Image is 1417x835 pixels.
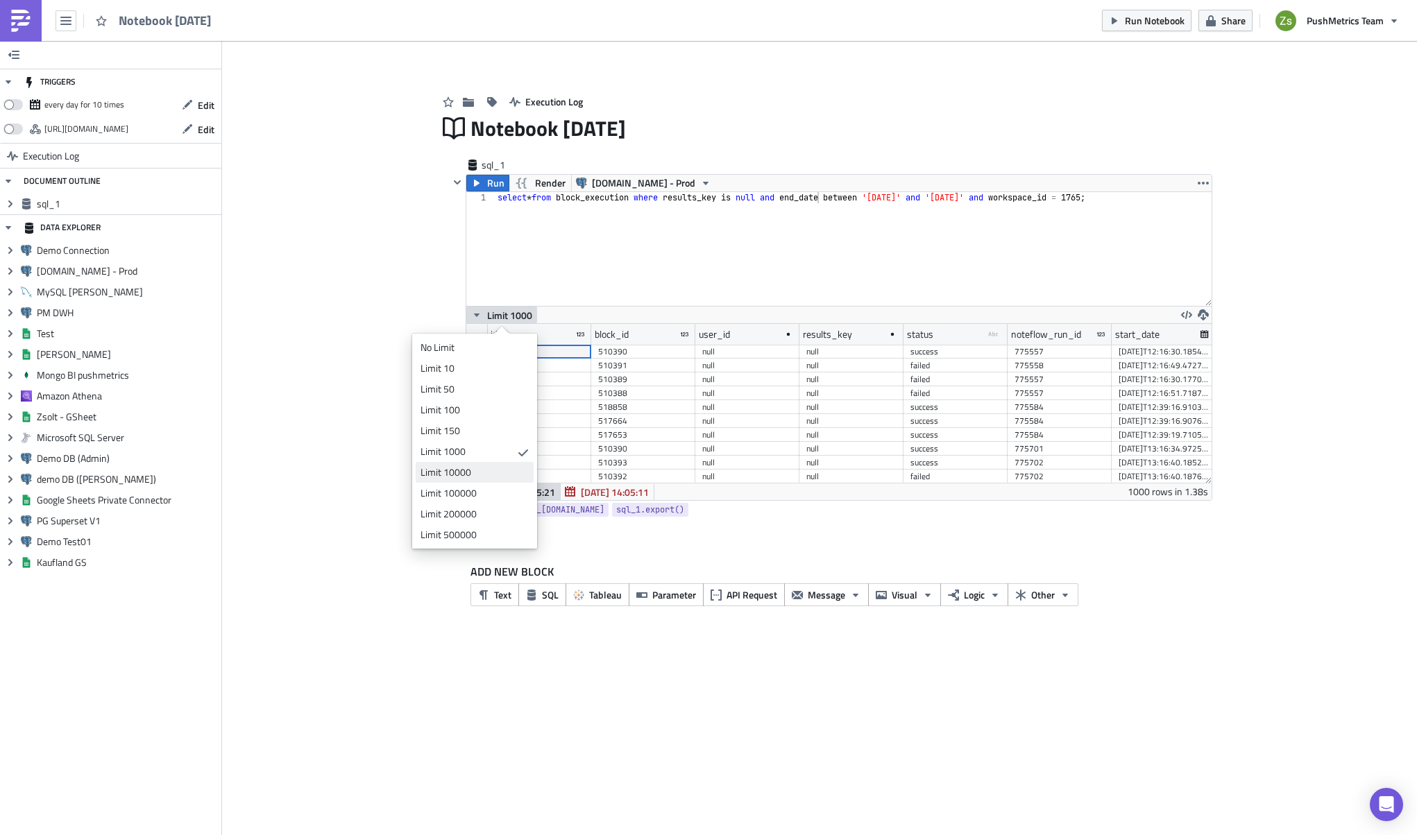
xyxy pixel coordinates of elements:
div: 510391 [598,359,688,372]
div: success [910,442,1001,456]
button: Hide content [449,174,466,191]
button: [DOMAIN_NAME] - Prod [571,175,716,191]
span: sql_[DOMAIN_NAME] [522,503,604,517]
span: Limit 1000 [487,308,532,322]
div: Limit 100000 [421,486,524,500]
div: 510390 [598,345,688,359]
div: Limit 150 [421,424,524,438]
span: Share [1221,13,1246,28]
div: 1000 rows in 1.38s [1128,483,1208,500]
button: API Request [703,583,785,606]
div: 1458100 [494,456,584,470]
span: Logic [964,587,985,602]
span: Demo Test01 [37,535,218,548]
div: 775584 [1015,428,1105,442]
span: Google Sheets Private Connector [37,494,218,506]
span: Kaufland GS [37,556,218,569]
div: 775557 [1015,372,1105,386]
button: Render [509,175,572,191]
span: Zsolt - GSheet [37,411,218,423]
div: 1 [466,192,495,203]
button: Logic [940,583,1008,606]
div: [DATE]T12:16:30.177024 [1119,372,1209,386]
span: Mongo BI pushmetrics [37,369,218,381]
button: PushMetrics Team [1267,6,1407,36]
span: [PERSON_NAME] [37,348,218,361]
div: 775584 [1015,414,1105,428]
div: success [910,414,1001,428]
span: Message [808,587,845,602]
div: null [806,359,897,372]
div: [DATE]T12:39:16.907616 [1119,414,1209,428]
div: [DATE]T12:16:49.472719 [1119,359,1209,372]
div: success [910,456,1001,470]
div: 775557 [1015,345,1105,359]
span: Execution Log [525,94,583,109]
div: failed [910,372,1001,386]
div: 510388 [598,386,688,400]
div: 1457935 [494,345,584,359]
div: 1457940 [494,386,584,400]
span: API Request [727,587,777,602]
span: Other [1031,587,1055,602]
span: sql_1.export() [616,503,684,517]
button: [DATE] 14:05:11 [560,483,654,500]
div: null [702,359,792,372]
div: 775702 [1015,456,1105,470]
div: [DATE]T12:16:51.718781 [1119,386,1209,400]
div: results_key [803,324,852,345]
div: null [806,372,897,386]
div: Limit 100 [421,403,524,417]
div: 1457934 [494,372,584,386]
div: null [806,470,897,483]
button: Edit [175,94,221,116]
div: 775702 [1015,470,1105,483]
div: Limit 200000 [421,507,524,521]
span: Amazon Athena [37,390,218,402]
div: 775584 [1015,400,1105,414]
span: MySQL [PERSON_NAME] [37,286,218,298]
div: 517664 [598,414,688,428]
span: Parameter [652,587,696,602]
div: null [702,414,792,428]
span: PM DWH [37,307,218,319]
div: failed [910,470,1001,483]
div: null [702,442,792,456]
span: [DOMAIN_NAME] - Prod [592,175,695,191]
div: failed [910,386,1001,400]
button: Execution Log [502,91,590,112]
div: null [806,456,897,470]
label: ADD NEW BLOCK [470,563,1201,580]
div: [DATE]T13:16:34.972567 [1119,442,1209,456]
div: null [702,456,792,470]
div: 1458101 [494,470,584,483]
div: 1458098 [494,442,584,456]
div: noteflow_run_id [1011,324,1081,345]
div: [DATE]T12:39:16.910385 [1119,400,1209,414]
div: success [910,345,1001,359]
button: Visual [868,583,941,606]
div: user_id [699,324,730,345]
button: Run [466,175,509,191]
span: demo DB ([PERSON_NAME]) [37,473,218,485]
div: null [806,442,897,456]
span: Edit [198,98,214,112]
span: Visual [892,587,917,602]
div: status [907,324,933,345]
div: null [806,428,897,442]
div: every day for 10 times [44,94,124,115]
span: Notebook [DATE] [470,115,627,141]
div: null [702,372,792,386]
span: [DOMAIN_NAME] - Prod [37,265,218,277]
span: PushMetrics Team [1307,13,1384,28]
div: Limit 10 [421,361,524,375]
span: Test [37,327,218,340]
div: null [806,386,897,400]
div: 1457970 [494,400,584,414]
div: [DATE]T12:39:19.710570 [1119,428,1209,442]
div: success [910,400,1001,414]
span: Render [535,175,566,191]
div: null [702,386,792,400]
span: Edit [198,122,214,137]
span: Demo Connection [37,244,218,257]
